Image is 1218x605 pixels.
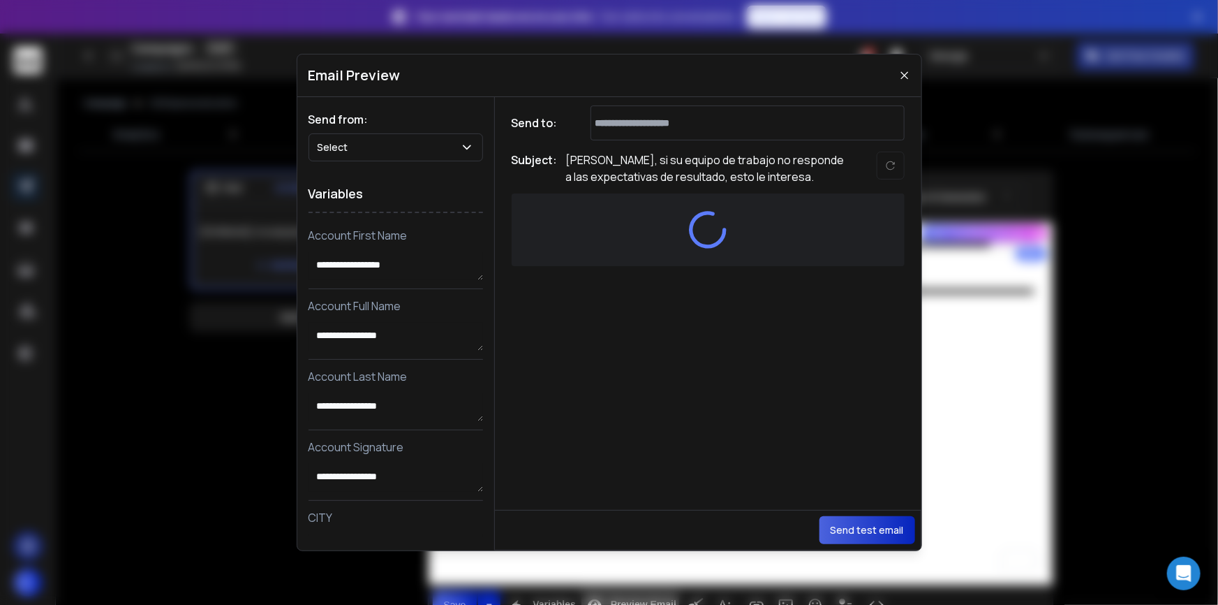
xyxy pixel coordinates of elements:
button: Send test email [819,516,915,544]
h1: Variables [309,175,483,213]
div: Open Intercom Messenger [1167,557,1201,590]
p: Account Signature [309,439,483,455]
h1: Send to: [512,115,567,131]
h1: Subject: [512,152,558,185]
p: Select [318,140,354,154]
p: Account Full Name [309,298,483,314]
h1: Email Preview [309,66,401,85]
h1: Send from: [309,111,483,128]
p: [PERSON_NAME], si su equipo de trabajo no responde a las expectativas de resultado, esto le inter... [566,152,845,185]
p: Account First Name [309,227,483,244]
p: Account Last Name [309,368,483,385]
p: CITY [309,509,483,526]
